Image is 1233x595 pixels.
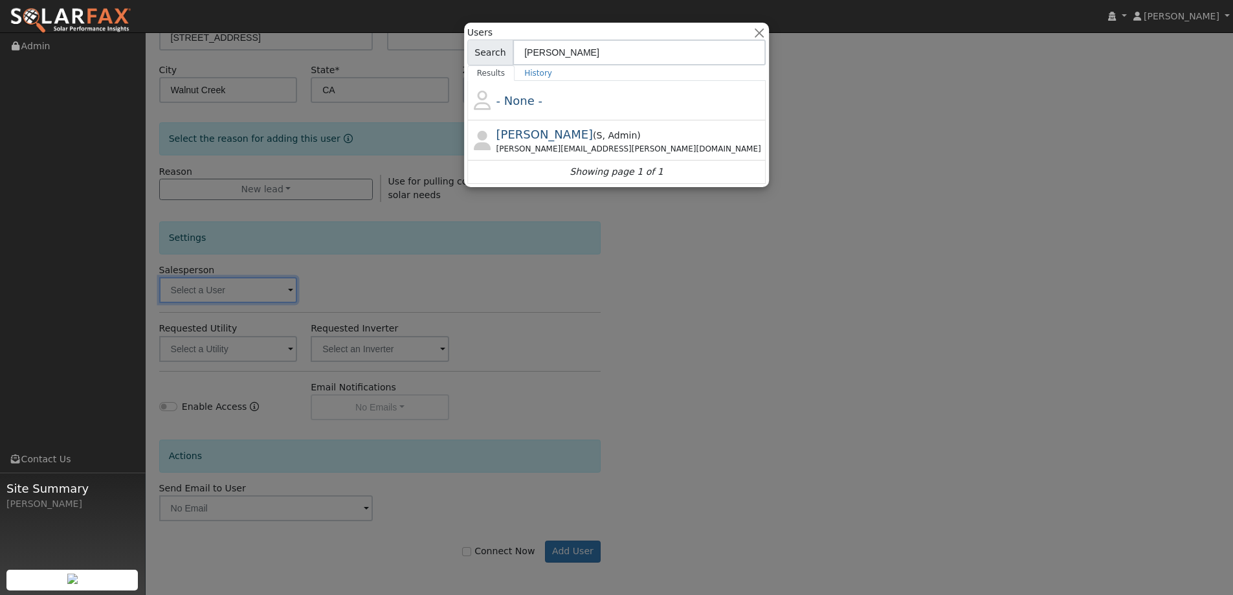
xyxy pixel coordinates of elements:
[467,65,515,81] a: Results
[6,480,139,497] span: Site Summary
[467,39,513,65] span: Search
[1144,11,1219,21] span: [PERSON_NAME]
[6,497,139,511] div: [PERSON_NAME]
[10,7,131,34] img: SolarFax
[67,574,78,584] img: retrieve
[467,26,493,39] span: Users
[515,65,562,81] a: History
